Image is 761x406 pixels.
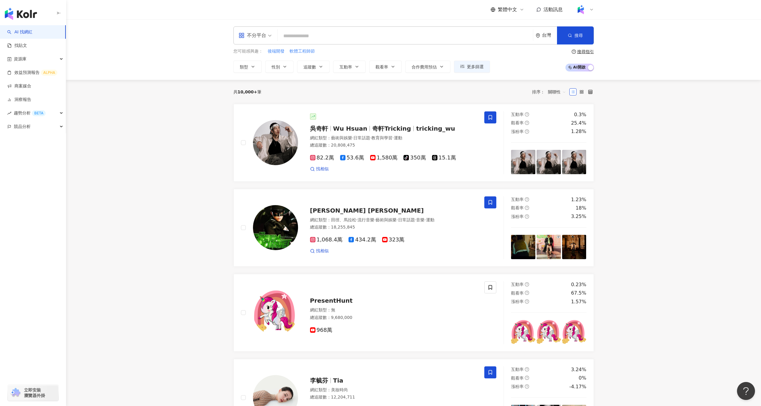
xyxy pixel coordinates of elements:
span: 434.2萬 [349,237,376,243]
span: 968萬 [310,327,332,333]
img: Kolr%20app%20icon%20%281%29.png [575,4,586,15]
div: 1.23% [571,196,586,203]
button: 互動率 [333,61,366,73]
img: chrome extension [10,388,21,398]
span: question-circle [525,121,529,125]
span: 1,580萬 [370,155,398,161]
span: · [356,217,358,222]
span: tricking_wu [416,125,455,132]
button: 更多篩選 [454,61,490,73]
div: 網紅類型 ： [310,135,477,141]
span: question-circle [525,282,529,286]
div: BETA [32,110,46,116]
span: 藝術與娛樂 [376,217,397,222]
span: 關聯性 [548,87,566,97]
img: KOL Avatar [253,290,298,335]
span: 觀看率 [511,291,524,295]
div: 67.5% [571,290,586,296]
span: 觀看率 [376,65,388,69]
span: 立即安裝 瀏覽器外掛 [24,387,45,398]
span: environment [536,33,540,38]
span: 競品分析 [14,120,31,133]
span: · [397,217,398,222]
button: 後端開發 [267,48,285,55]
button: 追蹤數 [297,61,330,73]
span: 運動 [394,135,402,140]
div: 網紅類型 ： 無 [310,307,477,313]
a: chrome extension立即安裝 瀏覽器外掛 [8,385,58,401]
img: post-image [537,320,561,344]
span: · [370,135,371,140]
span: 類型 [240,65,248,69]
button: 搜尋 [557,26,594,44]
a: KOL Avatar吳奇軒Wu Hsuan奇軒Trickingtricking_wu網紅類型：藝術與娛樂·日常話題·教育與學習·運動總追蹤數：20,808,47582.2萬53.6萬1,580萬... [233,104,594,182]
div: 網紅類型 ： [310,387,477,393]
span: 吳奇軒 [310,125,328,132]
span: question-circle [525,112,529,117]
span: 資源庫 [14,52,26,66]
div: 網紅類型 ： [310,217,477,223]
span: question-circle [525,129,529,134]
img: post-image [511,150,535,174]
span: 音樂 [416,217,425,222]
span: 漲粉率 [511,214,524,219]
span: [PERSON_NAME] [PERSON_NAME] [310,207,424,214]
img: post-image [537,150,561,174]
button: 類型 [233,61,262,73]
div: 搜尋指引 [577,49,594,54]
a: 找相似 [310,248,329,254]
span: 更多篩選 [467,64,484,69]
span: question-circle [525,299,529,304]
span: 美妝時尚 [331,387,348,392]
div: 總追蹤數 ： 9,680,000 [310,315,477,321]
button: 軟體工程師節 [289,48,315,55]
div: 排序： [532,87,569,97]
span: 搜尋 [574,33,583,38]
span: PresentHunt [310,297,353,304]
span: 田徑、馬拉松 [331,217,356,222]
span: 找相似 [316,248,329,254]
span: 互動率 [511,282,524,287]
span: rise [7,111,11,115]
span: question-circle [525,214,529,219]
a: KOL AvatarPresentHunt網紅類型：無總追蹤數：9,680,000968萬互動率question-circle0.23%觀看率question-circle67.5%漲粉率que... [233,274,594,352]
span: Wu Hsuan [333,125,367,132]
div: 總追蹤數 ： 20,808,475 [310,142,477,148]
a: 商案媒合 [7,83,31,89]
span: question-circle [525,291,529,295]
span: 觀看率 [511,120,524,125]
span: · [374,217,376,222]
div: 3.25% [571,213,586,220]
button: 觀看率 [369,61,402,73]
div: 1.57% [571,298,586,305]
span: 互動率 [511,112,524,117]
span: 漲粉率 [511,299,524,304]
span: 您可能感興趣： [233,48,263,54]
span: 性別 [272,65,280,69]
div: 0% [579,375,586,381]
span: 活動訊息 [543,7,563,12]
span: · [415,217,416,222]
a: 找貼文 [7,43,27,49]
span: question-circle [525,197,529,201]
span: 合作費用預估 [412,65,437,69]
span: · [425,217,426,222]
span: 繁體中文 [498,6,517,13]
span: 互動率 [339,65,352,69]
div: 總追蹤數 ： 18,255,845 [310,224,477,230]
div: 25.4% [571,120,586,126]
button: 合作費用預估 [405,61,450,73]
span: question-circle [525,367,529,371]
span: · [352,135,353,140]
img: logo [5,8,37,20]
span: 找相似 [316,166,329,172]
a: 效益預測報告ALPHA [7,70,57,76]
span: 350萬 [403,155,426,161]
span: question-circle [525,384,529,389]
div: 3.24% [571,366,586,373]
span: 教育與學習 [371,135,392,140]
div: 總追蹤數 ： 12,204,711 [310,394,477,400]
span: question-circle [525,206,529,210]
span: 互動率 [511,367,524,372]
img: post-image [562,235,586,259]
